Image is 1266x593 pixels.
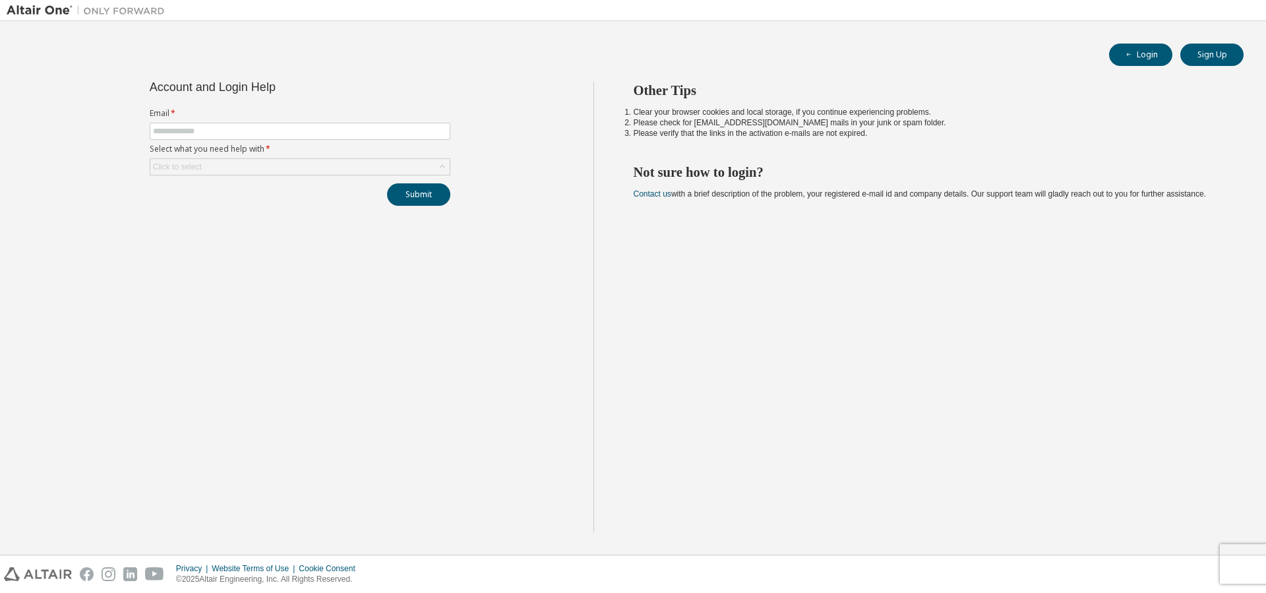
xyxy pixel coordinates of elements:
button: Sign Up [1180,44,1244,66]
h2: Not sure how to login? [634,164,1221,181]
div: Website Terms of Use [212,563,299,574]
img: linkedin.svg [123,567,137,581]
span: with a brief description of the problem, your registered e-mail id and company details. Our suppo... [634,189,1206,199]
div: Privacy [176,563,212,574]
li: Please verify that the links in the activation e-mails are not expired. [634,128,1221,139]
h2: Other Tips [634,82,1221,99]
label: Email [150,108,450,119]
label: Select what you need help with [150,144,450,154]
img: youtube.svg [145,567,164,581]
li: Please check for [EMAIL_ADDRESS][DOMAIN_NAME] mails in your junk or spam folder. [634,117,1221,128]
div: Cookie Consent [299,563,363,574]
img: Altair One [7,4,171,17]
a: Contact us [634,189,671,199]
div: Click to select [153,162,202,172]
img: altair_logo.svg [4,567,72,581]
button: Login [1109,44,1172,66]
img: instagram.svg [102,567,115,581]
div: Click to select [150,159,450,175]
li: Clear your browser cookies and local storage, if you continue experiencing problems. [634,107,1221,117]
p: © 2025 Altair Engineering, Inc. All Rights Reserved. [176,574,363,585]
div: Account and Login Help [150,82,390,92]
button: Submit [387,183,450,206]
img: facebook.svg [80,567,94,581]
